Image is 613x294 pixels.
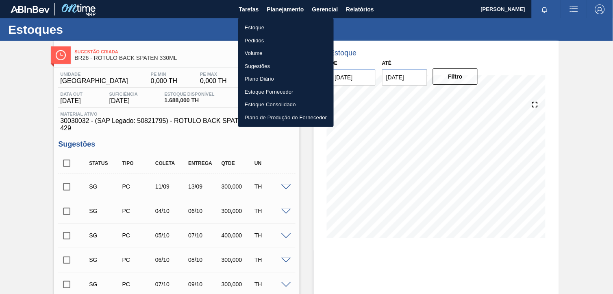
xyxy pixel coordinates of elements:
a: Plano de Produção do Fornecedor [238,111,334,124]
a: Estoque Fornecedor [238,86,334,99]
a: Plano Diário [238,72,334,86]
a: Volume [238,47,334,60]
a: Pedidos [238,34,334,47]
a: Sugestões [238,60,334,73]
a: Estoque [238,21,334,34]
a: Estoque Consolidado [238,98,334,111]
